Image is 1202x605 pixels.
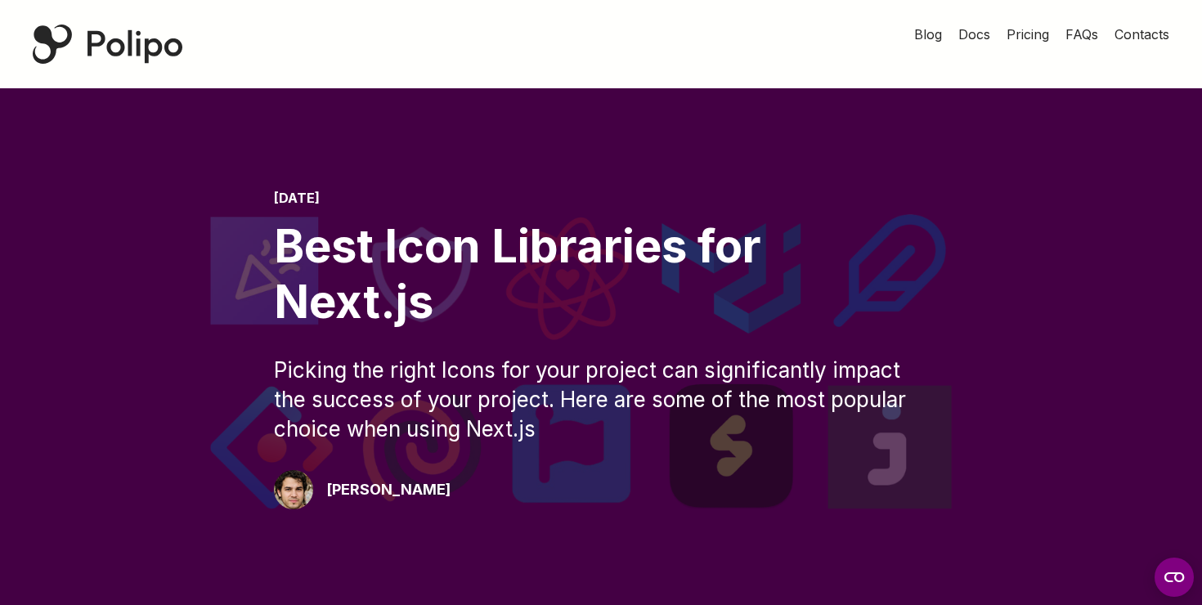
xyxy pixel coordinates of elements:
[914,25,942,44] a: Blog
[1007,26,1049,43] span: Pricing
[1007,25,1049,44] a: Pricing
[274,470,313,509] img: Giorgio Pari Polipo
[274,190,320,206] time: [DATE]
[958,25,990,44] a: Docs
[1115,25,1169,44] a: Contacts
[914,26,942,43] span: Blog
[274,219,928,329] div: Best Icon Libraries for Next.js
[1065,25,1098,44] a: FAQs
[1065,26,1098,43] span: FAQs
[1155,558,1194,597] button: Open CMP widget
[326,478,451,501] div: [PERSON_NAME]
[1115,26,1169,43] span: Contacts
[958,26,990,43] span: Docs
[274,356,928,444] div: Picking the right Icons for your project can significantly impact the success of your project. He...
